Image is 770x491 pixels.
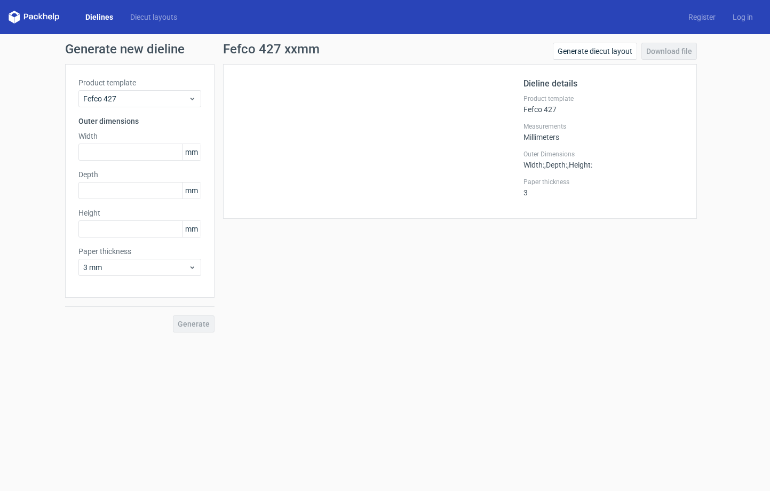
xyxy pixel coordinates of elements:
span: Fefco 427 [83,93,188,104]
h2: Dieline details [523,77,684,90]
a: Log in [724,12,761,22]
a: Diecut layouts [122,12,186,22]
span: mm [182,144,201,160]
label: Outer Dimensions [523,150,684,159]
label: Product template [523,94,684,103]
label: Product template [78,77,201,88]
label: Width [78,131,201,141]
h3: Outer dimensions [78,116,201,126]
label: Depth [78,169,201,180]
div: 3 [523,178,684,197]
span: 3 mm [83,262,188,273]
span: , Depth : [544,161,567,169]
label: Paper thickness [523,178,684,186]
div: Millimeters [523,122,684,141]
h1: Generate new dieline [65,43,705,56]
span: mm [182,221,201,237]
span: mm [182,183,201,199]
span: , Height : [567,161,592,169]
label: Paper thickness [78,246,201,257]
a: Generate diecut layout [553,43,637,60]
a: Dielines [77,12,122,22]
label: Height [78,208,201,218]
h1: Fefco 427 xxmm [223,43,320,56]
label: Measurements [523,122,684,131]
span: Width : [523,161,544,169]
a: Register [680,12,724,22]
div: Fefco 427 [523,94,684,114]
